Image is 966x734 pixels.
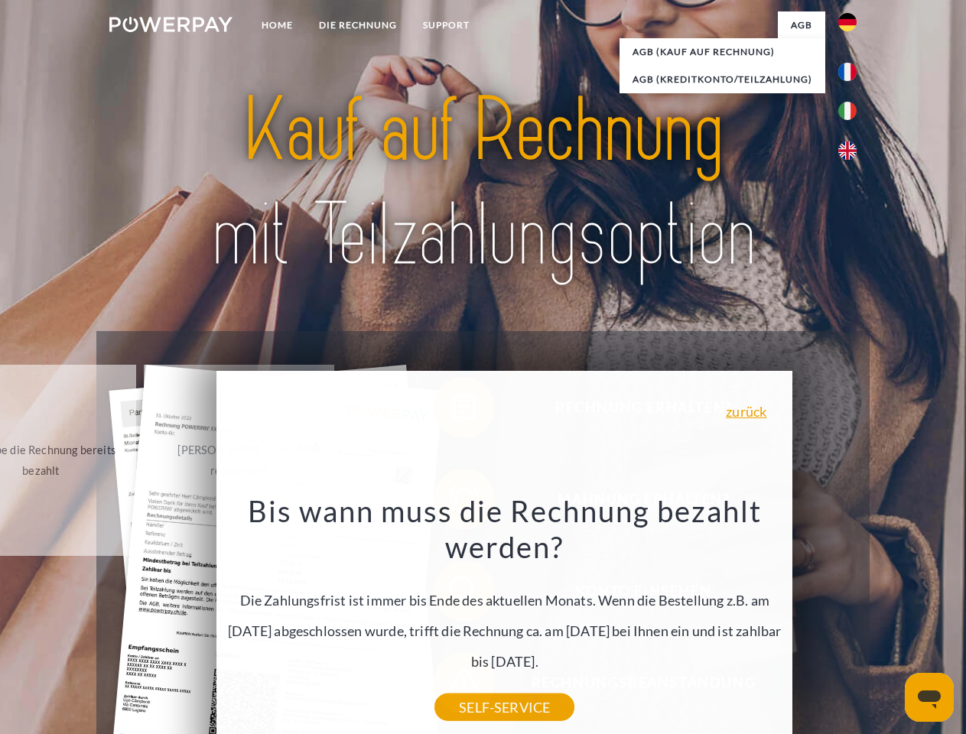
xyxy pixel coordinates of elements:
[434,693,574,721] a: SELF-SERVICE
[109,17,233,32] img: logo-powerpay-white.svg
[838,63,857,81] img: fr
[838,13,857,31] img: de
[726,404,766,418] a: zurück
[838,102,857,120] img: it
[146,73,820,293] img: title-powerpay_de.svg
[226,492,784,566] h3: Bis wann muss die Rechnung bezahlt werden?
[249,11,306,39] a: Home
[226,492,784,707] div: Die Zahlungsfrist ist immer bis Ende des aktuellen Monats. Wenn die Bestellung z.B. am [DATE] abg...
[306,11,410,39] a: DIE RECHNUNG
[778,11,825,39] a: agb
[153,440,325,481] div: [PERSON_NAME] wurde retourniert
[905,673,954,722] iframe: Schaltfläche zum Öffnen des Messaging-Fensters
[620,66,825,93] a: AGB (Kreditkonto/Teilzahlung)
[410,11,483,39] a: SUPPORT
[838,141,857,160] img: en
[620,38,825,66] a: AGB (Kauf auf Rechnung)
